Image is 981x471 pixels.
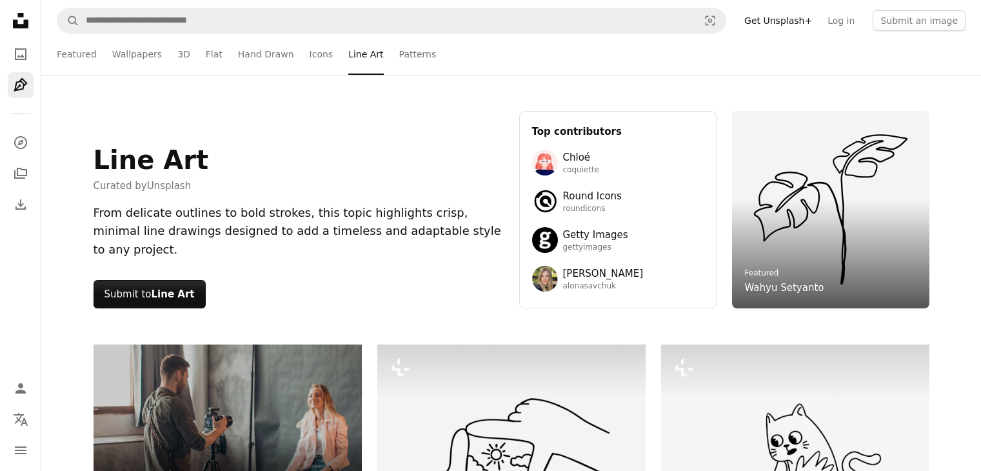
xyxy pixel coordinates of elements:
span: [PERSON_NAME] [563,266,644,281]
span: alonasavchuk [563,281,644,292]
a: Flat [206,34,223,75]
a: Icons [310,34,333,75]
span: Round Icons [563,188,622,204]
span: Curated by [94,178,209,194]
img: Avatar of user Round Icons [532,188,558,214]
a: Log in [820,10,862,31]
a: Explore [8,130,34,155]
a: Log in / Sign up [8,376,34,401]
button: Search Unsplash [57,8,79,33]
a: Patterns [399,34,437,75]
a: Avatar of user Alona Savchuk[PERSON_NAME]alonasavchuk [532,266,704,292]
a: Wallpapers [112,34,162,75]
img: Avatar of user Alona Savchuk [532,266,558,292]
button: Language [8,406,34,432]
a: Get Unsplash+ [737,10,820,31]
a: Avatar of user Round IconsRound Iconsroundicons [532,188,704,214]
a: Wahyu Setyanto [745,280,824,296]
a: Collections [8,161,34,186]
form: Find visuals sitewide [57,8,726,34]
button: Submit an image [873,10,966,31]
a: Avatar of user Getty ImagesGetty Imagesgettyimages [532,227,704,253]
a: Illustrations [8,72,34,98]
img: Avatar of user Getty Images [532,227,558,253]
span: roundicons [563,204,622,214]
div: From delicate outlines to bold strokes, this topic highlights crisp, minimal line drawings design... [94,204,504,259]
h1: Line Art [94,145,209,175]
a: 3D [177,34,190,75]
a: Featured [57,34,97,75]
button: Visual search [695,8,726,33]
a: Photos [8,41,34,67]
button: Menu [8,437,34,463]
a: Download History [8,192,34,217]
strong: Line Art [152,288,195,300]
a: Featured [745,268,779,277]
span: Chloé [563,150,600,165]
img: Avatar of user Chloé [532,150,558,175]
h3: Top contributors [532,124,704,139]
a: Avatar of user ChloéChloécoquiette [532,150,704,175]
button: Submit toLine Art [94,280,206,308]
a: Hand Drawn [238,34,294,75]
span: gettyimages [563,243,628,253]
span: Getty Images [563,227,628,243]
span: coquiette [563,165,600,175]
a: Unsplash [147,180,192,192]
